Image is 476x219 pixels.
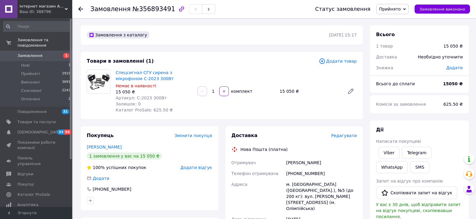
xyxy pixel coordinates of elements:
[62,80,70,85] span: 3691
[376,81,415,86] span: Всього до сплати
[443,43,463,49] div: 15 050 ₴
[20,4,65,9] span: інтернет магазин Автотюн
[68,96,70,102] span: 2
[116,89,193,95] div: 15 050 ₴
[239,146,289,152] div: Нова Пошта (платна)
[62,88,70,93] span: 2243
[17,171,33,177] span: Відгуки
[443,102,463,107] span: 625.50 ₴
[17,130,62,135] span: [DEMOGRAPHIC_DATA]
[285,179,358,214] div: м. [GEOGRAPHIC_DATA] ([GEOGRAPHIC_DATA].), №5 (до 200 кг): вул. [PERSON_NAME][STREET_ADDRESS] (м....
[17,182,34,187] span: Покупці
[329,33,357,37] time: [DATE] 15:17
[3,21,71,32] input: Пошук
[232,133,258,138] span: Доставка
[21,63,30,68] span: Нові
[376,127,384,133] span: Дії
[376,139,421,144] span: Написати покупцеві
[17,192,50,197] span: Каталог ProSale
[232,171,278,176] span: Телефон отримувача
[175,133,212,138] span: Змінити покупця
[376,202,461,219] span: У вас є 30 днів, щоб відправити запит на відгук покупцеві, скопіювавши посилання.
[21,96,40,102] span: Оплачені
[315,6,371,12] div: Статус замовлення
[277,87,342,95] div: 15 050 ₴
[116,83,156,88] span: Немає в наявності
[345,85,357,97] a: Редагувати
[92,186,132,192] div: [PHONE_NUMBER]
[87,73,110,90] img: Спецсигнал СГУ сирена з мікрофоном С-2023 300Вт
[419,7,465,11] span: Замовлення виконано
[379,7,401,11] span: Прийнято
[87,145,122,149] a: [PERSON_NAME]
[116,95,167,100] span: Артикул: С-2023 300Вт
[68,63,70,68] span: 1
[232,182,247,187] span: Адреса
[17,202,38,208] span: Аналітика
[376,32,395,37] span: Всього
[62,71,70,77] span: 2919
[93,176,109,181] span: Додати
[414,50,466,64] div: Необхідно уточнити
[229,88,253,94] div: комплект
[63,53,69,58] span: 1
[376,65,393,70] span: Знижка
[285,157,358,168] div: [PERSON_NAME]
[21,88,42,93] span: Скасовані
[57,130,64,135] span: 33
[116,70,174,81] a: Спецсигнал СГУ сирена з мікрофоном С-2023 300Вт
[331,133,357,138] span: Редагувати
[376,179,443,183] span: Запит на відгук про компанію
[443,81,463,86] b: 15050 ₴
[376,55,397,59] span: Доставка
[17,109,47,114] span: Повідомлення
[415,5,470,14] button: Замовлення виконано
[90,5,131,13] span: Замовлення
[78,6,83,12] div: Повернутися назад
[132,5,175,13] span: №356893491
[62,109,69,114] span: 31
[376,102,426,107] span: Комісія за замовлення
[402,147,431,159] a: Telegram
[17,37,72,48] span: Замовлення та повідомлення
[87,58,154,64] span: Товари в замовленні (1)
[17,119,56,125] span: Товари та послуги
[285,168,358,179] div: [PHONE_NUMBER]
[17,140,56,151] span: Показники роботи компанії
[21,71,40,77] span: Прийняті
[93,165,105,170] span: 100%
[376,161,408,173] a: WhatsApp
[87,152,162,160] div: 1 замовлення у вас на 15 050 ₴
[376,44,393,48] span: 1 товар
[116,108,173,112] span: Каталог ProSale: 625.50 ₴
[87,133,114,138] span: Покупець
[116,102,141,106] span: Залишок: 0
[180,165,212,170] span: Додати відгук
[64,130,71,135] span: 55
[446,65,463,70] span: Додати
[376,186,457,199] button: Скопіювати запит на відгук
[319,58,357,64] span: Додати товар
[17,155,56,166] span: Панель управління
[87,164,146,171] div: успішних покупок
[410,161,429,173] button: SMS
[378,147,400,159] a: Viber
[87,31,150,39] div: Замовлення з каталогу
[232,160,256,165] span: Отримувач
[21,80,40,85] span: Виконані
[20,9,72,14] div: Ваш ID: 388796
[17,53,42,58] span: Замовлення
